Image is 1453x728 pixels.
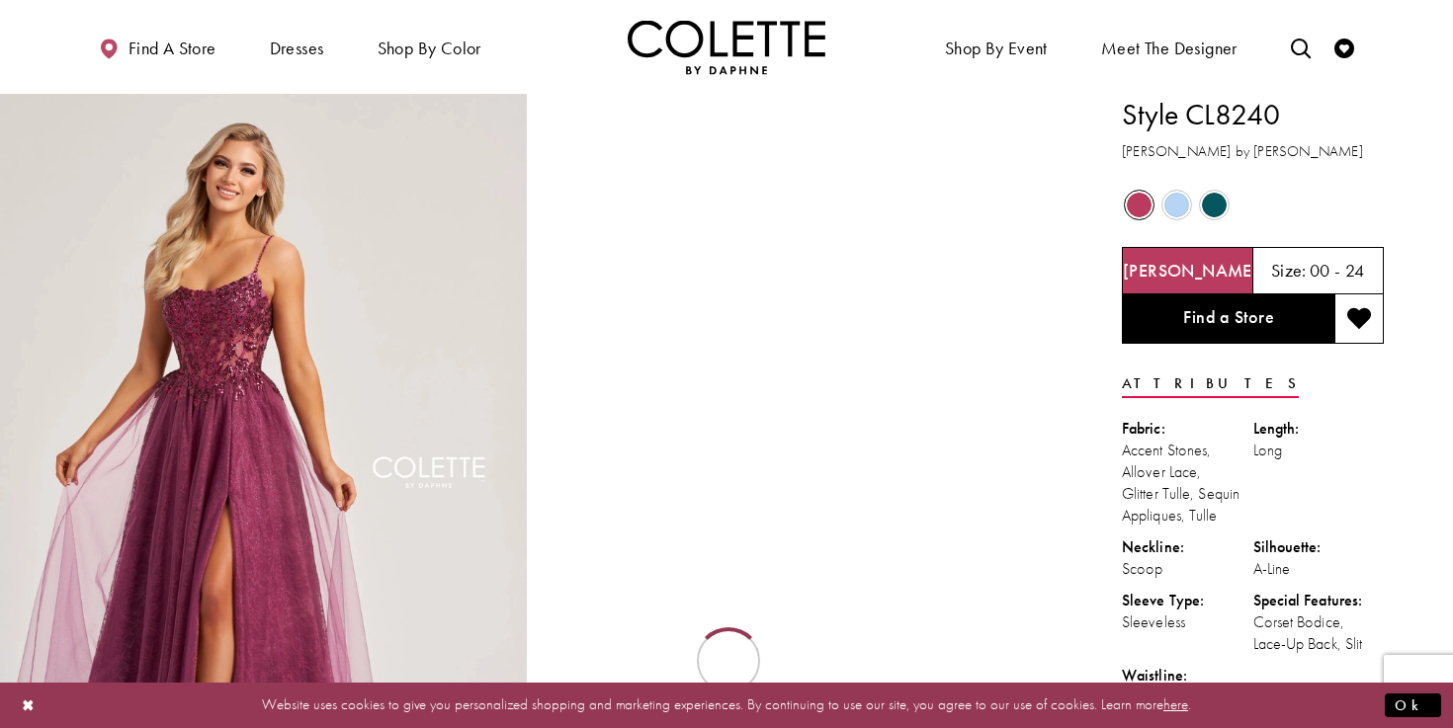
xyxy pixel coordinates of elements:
div: Special Features: [1253,590,1385,611]
div: Periwinkle [1159,188,1194,222]
span: Meet the designer [1101,39,1238,58]
div: Corset Bodice, Lace-Up Back, Slit [1253,611,1385,655]
div: Berry [1122,188,1156,222]
h5: 00 - 24 [1310,261,1365,281]
img: Colette by Daphne [628,20,825,74]
a: Find a store [94,20,220,74]
a: Check Wishlist [1329,20,1359,74]
h5: Chosen color [1123,261,1258,281]
div: Length: [1253,418,1385,440]
a: Toggle search [1286,20,1316,74]
span: Dresses [265,20,329,74]
div: Accent Stones, Allover Lace, Glitter Tulle, Sequin Appliques, Tulle [1122,440,1253,526]
span: Shop by color [373,20,486,74]
a: Attributes [1122,369,1299,398]
div: Neckline: [1122,536,1253,558]
div: Sleeveless [1122,611,1253,633]
video: Style CL8240 Colette by Daphne #1 autoplay loop mute video [537,94,1064,357]
span: Shop By Event [945,39,1048,58]
button: Add to wishlist [1334,294,1384,344]
h1: Style CL8240 [1122,94,1384,135]
div: Long [1253,440,1385,461]
div: Product color controls state depends on size chosen [1122,187,1384,224]
button: Submit Dialog [1385,692,1441,717]
span: Size: [1271,259,1307,282]
div: Waistline: [1122,665,1253,687]
div: Fabric: [1122,418,1253,440]
a: here [1163,694,1188,714]
div: Spruce [1197,188,1232,222]
span: Find a store [128,39,216,58]
a: Visit Home Page [628,20,825,74]
a: Meet the designer [1096,20,1242,74]
div: Scoop [1122,558,1253,580]
span: Shop By Event [940,20,1053,74]
span: Shop by color [378,39,481,58]
h3: [PERSON_NAME] by [PERSON_NAME] [1122,140,1384,163]
button: Close Dialog [12,688,45,722]
a: Find a Store [1122,294,1334,344]
div: A-Line [1253,558,1385,580]
div: Silhouette: [1253,536,1385,558]
p: Website uses cookies to give you personalized shopping and marketing experiences. By continuing t... [142,691,1311,718]
span: Dresses [270,39,324,58]
div: Sleeve Type: [1122,590,1253,611]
